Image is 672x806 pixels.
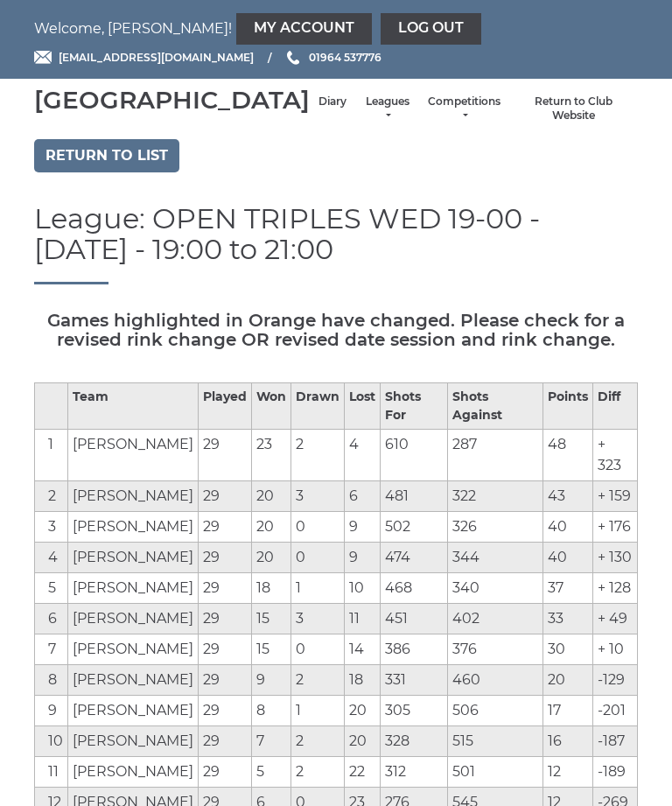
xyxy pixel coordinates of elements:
div: [GEOGRAPHIC_DATA] [34,87,310,114]
td: 12 [543,757,593,788]
td: 29 [199,573,252,604]
td: 16 [543,726,593,757]
td: 18 [345,665,381,696]
td: [PERSON_NAME] [68,696,199,726]
td: 29 [199,430,252,481]
td: 468 [381,573,448,604]
td: 0 [291,543,345,573]
td: + 10 [593,634,638,665]
td: 18 [252,573,291,604]
td: + 130 [593,543,638,573]
a: Log out [381,13,481,45]
td: 29 [199,634,252,665]
span: 01964 537776 [309,51,381,64]
a: Diary [318,95,346,109]
td: + 323 [593,430,638,481]
td: 11 [35,757,68,788]
h1: League: OPEN TRIPLES WED 19-00 - [DATE] - 19:00 to 21:00 [34,203,638,284]
td: [PERSON_NAME] [68,430,199,481]
td: 9 [345,512,381,543]
td: 340 [448,573,543,604]
td: 1 [35,430,68,481]
td: 22 [345,757,381,788]
td: [PERSON_NAME] [68,604,199,634]
td: 0 [291,512,345,543]
td: 40 [543,543,593,573]
td: 6 [35,604,68,634]
th: Shots For [381,383,448,430]
td: [PERSON_NAME] [68,481,199,512]
td: 515 [448,726,543,757]
td: 5 [252,757,291,788]
td: 29 [199,726,252,757]
img: Email [34,51,52,64]
td: 287 [448,430,543,481]
td: 6 [345,481,381,512]
td: 3 [291,604,345,634]
td: 610 [381,430,448,481]
td: 20 [252,543,291,573]
td: 322 [448,481,543,512]
td: 4 [35,543,68,573]
a: Email [EMAIL_ADDRESS][DOMAIN_NAME] [34,49,254,66]
td: 29 [199,481,252,512]
td: 3 [35,512,68,543]
a: My Account [236,13,372,45]
td: 20 [345,696,381,726]
td: 4 [345,430,381,481]
td: 20 [252,481,291,512]
td: [PERSON_NAME] [68,665,199,696]
td: 481 [381,481,448,512]
nav: Welcome, [PERSON_NAME]! [34,13,638,45]
td: 331 [381,665,448,696]
th: Diff [593,383,638,430]
td: [PERSON_NAME] [68,512,199,543]
td: + 159 [593,481,638,512]
td: 9 [252,665,291,696]
td: 17 [543,696,593,726]
td: [PERSON_NAME] [68,543,199,573]
a: Return to Club Website [518,95,629,123]
td: 14 [345,634,381,665]
td: + 176 [593,512,638,543]
td: 501 [448,757,543,788]
td: 33 [543,604,593,634]
td: 326 [448,512,543,543]
td: 2 [291,665,345,696]
td: 20 [252,512,291,543]
span: [EMAIL_ADDRESS][DOMAIN_NAME] [59,51,254,64]
th: Played [199,383,252,430]
td: [PERSON_NAME] [68,726,199,757]
td: 10 [345,573,381,604]
td: 15 [252,604,291,634]
td: 2 [291,726,345,757]
td: 386 [381,634,448,665]
td: 29 [199,665,252,696]
th: Lost [345,383,381,430]
td: 328 [381,726,448,757]
td: 29 [199,604,252,634]
td: 30 [543,634,593,665]
td: 474 [381,543,448,573]
td: 1 [291,573,345,604]
a: Return to list [34,139,179,172]
td: 8 [35,665,68,696]
td: 10 [35,726,68,757]
td: 7 [35,634,68,665]
td: + 128 [593,573,638,604]
td: -129 [593,665,638,696]
td: 9 [345,543,381,573]
td: 11 [345,604,381,634]
td: [PERSON_NAME] [68,573,199,604]
td: 1 [291,696,345,726]
td: 451 [381,604,448,634]
td: -187 [593,726,638,757]
td: 23 [252,430,291,481]
td: 506 [448,696,543,726]
td: 29 [199,757,252,788]
td: 312 [381,757,448,788]
td: 29 [199,512,252,543]
td: + 49 [593,604,638,634]
td: 15 [252,634,291,665]
td: 20 [345,726,381,757]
